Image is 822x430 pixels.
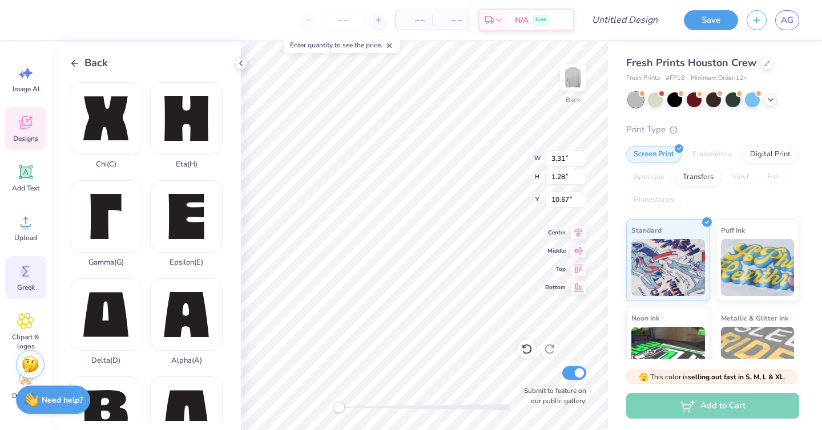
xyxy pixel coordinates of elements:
div: Chi ( C ) [96,160,116,169]
div: Accessibility label [333,401,345,413]
span: Bottom [545,283,566,292]
img: Standard [631,239,705,296]
span: Back [84,55,108,71]
div: Alpha ( A ) [171,356,202,365]
div: Enter quantity to see the price. [284,37,400,53]
span: Greek [17,283,35,292]
div: Foil [760,169,787,186]
div: Digital Print [743,146,798,163]
span: Fresh Prints [626,74,660,83]
span: Decorate [12,391,39,400]
span: Metallic & Glitter Ink [721,312,788,324]
img: Metallic & Glitter Ink [721,327,795,384]
span: Standard [631,224,662,236]
div: Transfers [675,169,721,186]
div: Back [566,95,581,105]
span: Designs [13,134,38,143]
span: N/A [515,14,529,26]
div: Epsilon ( E ) [170,258,203,267]
button: Save [684,10,738,30]
div: Delta ( D ) [91,356,120,365]
span: Clipart & logos [7,332,45,351]
span: AG [781,14,793,27]
span: Free [535,16,546,24]
span: Puff Ink [721,224,745,236]
strong: selling out fast in S, M, L & XL [688,372,784,382]
span: This color is . [639,372,785,382]
span: Middle [545,246,566,255]
span: Minimum Order: 12 + [691,74,748,83]
div: Embroidery [685,146,739,163]
div: Eta ( H ) [176,160,198,169]
img: Puff Ink [721,239,795,296]
div: Screen Print [626,146,682,163]
span: Upload [14,233,37,242]
img: Back [562,66,585,89]
span: Neon Ink [631,312,659,324]
a: AG [775,10,799,30]
span: – – [439,14,462,26]
span: – – [402,14,425,26]
div: Rhinestones [626,192,682,209]
span: 🫣 [639,372,648,383]
span: Image AI [13,84,39,94]
img: Neon Ink [631,327,705,384]
div: Applique [626,169,672,186]
label: Submit to feature on our public gallery. [518,386,586,406]
span: Top [545,265,566,274]
span: # FP18 [666,74,685,83]
span: Add Text [12,184,39,193]
span: Fresh Prints Houston Crew [626,56,756,70]
strong: Need help? [42,395,83,405]
input: Untitled Design [583,9,667,31]
input: – – [321,10,365,30]
div: Print Type [626,123,799,136]
div: Vinyl [724,169,756,186]
span: Center [545,228,566,237]
div: Gamma ( G ) [88,258,124,267]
